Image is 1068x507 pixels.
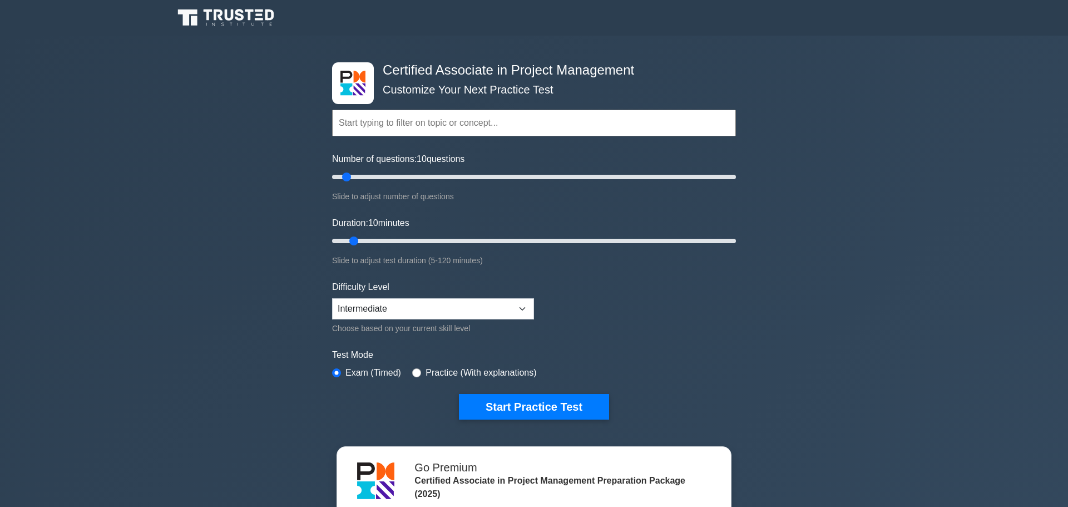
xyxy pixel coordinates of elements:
label: Duration: minutes [332,216,409,230]
span: 10 [368,218,378,228]
div: Slide to adjust number of questions [332,190,736,203]
input: Start typing to filter on topic or concept... [332,110,736,136]
div: Choose based on your current skill level [332,322,534,335]
h4: Certified Associate in Project Management [378,62,681,78]
span: 10 [417,154,427,164]
label: Difficulty Level [332,280,389,294]
label: Practice (With explanations) [426,366,536,380]
div: Slide to adjust test duration (5-120 minutes) [332,254,736,267]
label: Test Mode [332,348,736,362]
label: Exam (Timed) [345,366,401,380]
button: Start Practice Test [459,394,609,420]
label: Number of questions: questions [332,152,464,166]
